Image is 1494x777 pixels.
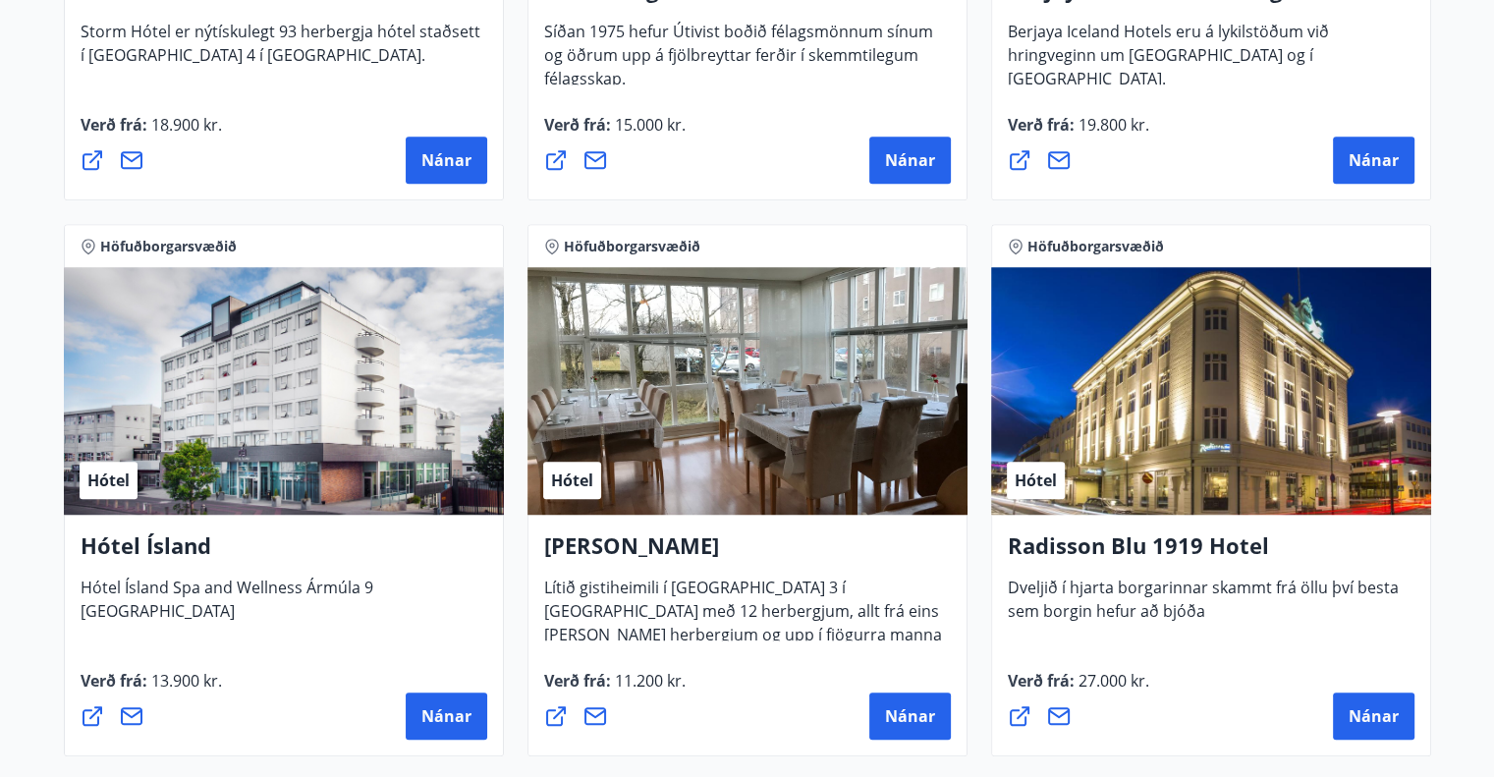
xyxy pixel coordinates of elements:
span: 13.900 kr. [147,670,222,692]
h4: Hótel Ísland [81,530,487,576]
span: Nánar [421,705,471,727]
span: Hótel [87,470,130,491]
span: Nánar [885,705,935,727]
span: Hótel [551,470,593,491]
span: 18.900 kr. [147,114,222,136]
span: Lítið gistiheimili í [GEOGRAPHIC_DATA] 3 í [GEOGRAPHIC_DATA] með 12 herbergjum, allt frá eins [PE... [544,577,942,685]
span: Verð frá : [544,670,686,707]
span: Storm Hótel er nýtískulegt 93 herbergja hótel staðsett í [GEOGRAPHIC_DATA] 4 í [GEOGRAPHIC_DATA]. [81,21,480,82]
button: Nánar [406,693,487,740]
span: 15.000 kr. [611,114,686,136]
span: Nánar [421,149,471,171]
button: Nánar [869,137,951,184]
span: Dveljið í hjarta borgarinnar skammt frá öllu því besta sem borgin hefur að bjóða [1008,577,1399,638]
span: Hótel Ísland Spa and Wellness Ármúla 9 [GEOGRAPHIC_DATA] [81,577,373,638]
span: Hótel [1015,470,1057,491]
span: Nánar [1349,705,1399,727]
span: Verð frá : [81,670,222,707]
span: Verð frá : [1008,114,1149,151]
span: Verð frá : [81,114,222,151]
span: 11.200 kr. [611,670,686,692]
span: Verð frá : [1008,670,1149,707]
span: Síðan 1975 hefur Útivist boðið félagsmönnum sínum og öðrum upp á fjölbreyttar ferðir í skemmtileg... [544,21,933,105]
span: Verð frá : [544,114,686,151]
button: Nánar [1333,693,1414,740]
h4: Radisson Blu 1919 Hotel [1008,530,1414,576]
span: Höfuðborgarsvæðið [1027,237,1164,256]
span: Nánar [1349,149,1399,171]
span: Höfuðborgarsvæðið [564,237,700,256]
span: Berjaya Iceland Hotels eru á lykilstöðum við hringveginn um [GEOGRAPHIC_DATA] og í [GEOGRAPHIC_DA... [1008,21,1329,105]
button: Nánar [869,693,951,740]
button: Nánar [406,137,487,184]
span: 19.800 kr. [1075,114,1149,136]
span: Höfuðborgarsvæðið [100,237,237,256]
h4: [PERSON_NAME] [544,530,951,576]
button: Nánar [1333,137,1414,184]
span: 27.000 kr. [1075,670,1149,692]
span: Nánar [885,149,935,171]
